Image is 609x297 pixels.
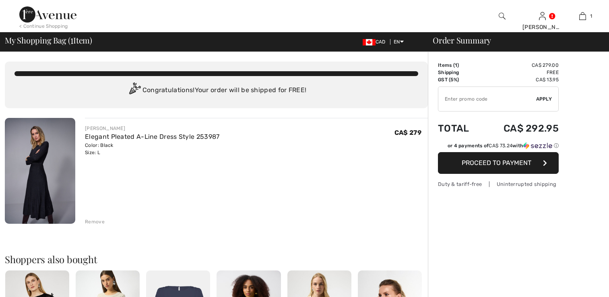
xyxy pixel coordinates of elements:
[539,12,546,20] a: Sign In
[448,142,559,149] div: or 4 payments of with
[438,69,481,76] td: Shipping
[481,76,559,83] td: CA$ 13.95
[394,129,421,136] span: CA$ 279
[5,36,92,44] span: My Shopping Bag ( Item)
[455,62,457,68] span: 1
[579,11,586,21] img: My Bag
[85,142,219,156] div: Color: Black Size: L
[19,6,76,23] img: 1ère Avenue
[85,218,105,225] div: Remove
[523,142,552,149] img: Sezzle
[558,273,601,293] iframe: Opens a widget where you can chat to one of our agents
[438,180,559,188] div: Duty & tariff-free | Uninterrupted shipping
[85,133,219,140] a: Elegant Pleated A-Line Dress Style 253987
[481,115,559,142] td: CA$ 292.95
[438,62,481,69] td: Items ( )
[438,115,481,142] td: Total
[489,143,512,148] span: CA$ 73.24
[438,152,559,174] button: Proceed to Payment
[394,39,404,45] span: EN
[563,11,602,21] a: 1
[499,11,506,21] img: search the website
[5,254,428,264] h2: Shoppers also bought
[539,11,546,21] img: My Info
[19,23,68,30] div: < Continue Shopping
[438,87,536,111] input: Promo code
[522,23,562,31] div: [PERSON_NAME]
[363,39,389,45] span: CAD
[363,39,376,45] img: Canadian Dollar
[481,69,559,76] td: Free
[423,36,604,44] div: Order Summary
[536,95,552,103] span: Apply
[438,142,559,152] div: or 4 payments ofCA$ 73.24withSezzle Click to learn more about Sezzle
[481,62,559,69] td: CA$ 279.00
[462,159,531,167] span: Proceed to Payment
[14,82,418,99] div: Congratulations! Your order will be shipped for FREE!
[590,12,592,20] span: 1
[85,125,219,132] div: [PERSON_NAME]
[438,76,481,83] td: GST (5%)
[5,118,75,224] img: Elegant Pleated A-Line Dress Style 253987
[70,34,73,45] span: 1
[126,82,142,99] img: Congratulation2.svg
